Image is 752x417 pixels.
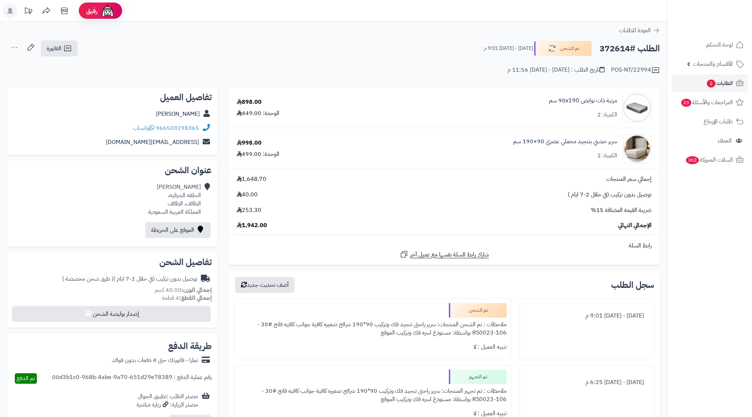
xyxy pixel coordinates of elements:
[137,401,198,409] div: مصدر الزيارة: زيارة مباشرة
[239,318,507,340] div: ملاحظات : تم الشحن المنتجات: سرير راحتى تنجيد فك وتركيب 90*190 شرائح صغيره كافية جوانب كافيه فاتح...
[239,384,507,407] div: ملاحظات : تم تجهيز المنتجات: سرير راحتى تنجيد فك وتركيب 90*190 شرائح صغيره كافية جوانب كافيه فاتح...
[13,166,212,175] h2: عنوان الشحن
[86,7,98,15] span: رفيق
[685,155,733,165] span: السلات المتروكة
[623,134,651,163] img: 1756211349-1-90x90.jpg
[513,137,617,146] a: سرير خشبي بتنجيد مخملي عصري 90×190 سم
[484,45,533,52] small: [DATE] - [DATE] 9:01 م
[17,374,35,383] span: تم الدفع
[600,41,660,56] h2: الطلب #372614
[672,36,748,54] a: لوحة التحكم
[672,151,748,169] a: السلات المتروكة362
[672,132,748,149] a: العملاء
[449,303,507,318] div: تم الشحن
[155,286,212,294] small: 40.00 كجم
[704,116,733,127] span: طلبات الإرجاع
[524,375,649,390] div: [DATE] - [DATE] 6:25 م
[534,41,592,56] button: تم الشحن
[239,340,507,354] div: تنبيه العميل : لا
[237,98,262,106] div: 898.00
[156,124,199,132] a: 966500298365
[619,26,651,35] span: العودة للطلبات
[237,109,279,118] div: الوحدة: 449.00
[618,221,652,230] span: الإجمالي النهائي
[718,136,732,146] span: العملاء
[47,44,61,53] span: الفاتورة
[19,4,37,20] a: تحديثات المنصة
[13,258,212,267] h2: تفاصيل الشحن
[168,342,212,350] h2: طريقة الدفع
[62,275,113,283] span: ( طرق شحن مخصصة )
[237,175,266,183] span: 1,648.70
[148,183,201,216] div: [PERSON_NAME] الحلقه الشرقيه، الطائف، الطائف المملكة العربية السعودية
[680,97,733,107] span: المراجعات والأسئلة
[707,80,716,88] span: 2
[606,175,652,183] span: إجمالي سعر المنتجات
[133,124,154,132] a: واتساب
[524,309,649,323] div: [DATE] - [DATE] 9:01 م
[410,251,489,259] span: شارك رابط السلة نفسها مع عميل آخر
[693,59,733,69] span: الأقسام والمنتجات
[231,242,657,250] div: رابط السلة
[507,66,605,74] div: تاريخ الطلب : [DATE] - [DATE] 11:56 م
[619,26,660,35] a: العودة للطلبات
[237,206,261,214] span: 253.30
[400,250,489,259] a: شارك رابط السلة نفسها مع عميل آخر
[179,294,212,302] strong: إجمالي القطع:
[52,373,212,384] div: رقم عملية الدفع : 00d3b1c0-968b-4abe-9a70-651d29e78389
[237,191,258,199] span: 40.00
[611,66,660,75] div: POS-NT/22994
[162,294,212,302] small: 4 قطعة
[62,275,197,283] div: توصيل بدون تركيب (في خلال 2-7 ايام )
[623,93,651,122] img: 1728808024-110601060001-90x90.jpg
[237,150,279,158] div: الوحدة: 499.00
[449,370,507,384] div: تم التجهيز
[706,40,733,50] span: لوحة التحكم
[597,152,617,160] div: الكمية: 2
[611,281,654,289] h3: سجل الطلب
[706,78,733,88] span: الطلبات
[145,222,211,238] a: الموقع على الخريطة
[100,4,115,18] img: ai-face.png
[681,99,691,107] span: 23
[686,156,699,164] span: 362
[672,75,748,92] a: الطلبات2
[591,206,652,214] span: ضريبة القيمة المضافة 15%
[41,41,78,56] a: الفاتورة
[106,138,199,146] a: [EMAIL_ADDRESS][DOMAIN_NAME]
[672,94,748,111] a: المراجعات والأسئلة23
[235,277,295,293] button: أضف تحديث جديد
[13,93,212,102] h2: تفاصيل العميل
[568,191,652,199] span: توصيل بدون تركيب (في خلال 2-7 ايام )
[597,111,617,119] div: الكمية: 2
[112,356,198,365] div: تمارا - فاتورتك حتى 4 دفعات بدون فوائد
[156,110,200,118] a: [PERSON_NAME]
[137,392,198,409] div: مصدر الطلب :تطبيق الجوال
[549,97,617,105] a: مرتبة ذات نوابض 90x190 سم
[237,221,267,230] span: 1,942.00
[237,139,262,147] div: 998.00
[181,286,212,294] strong: إجمالي الوزن:
[12,306,211,322] button: إصدار بوليصة الشحن
[672,113,748,130] a: طلبات الإرجاع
